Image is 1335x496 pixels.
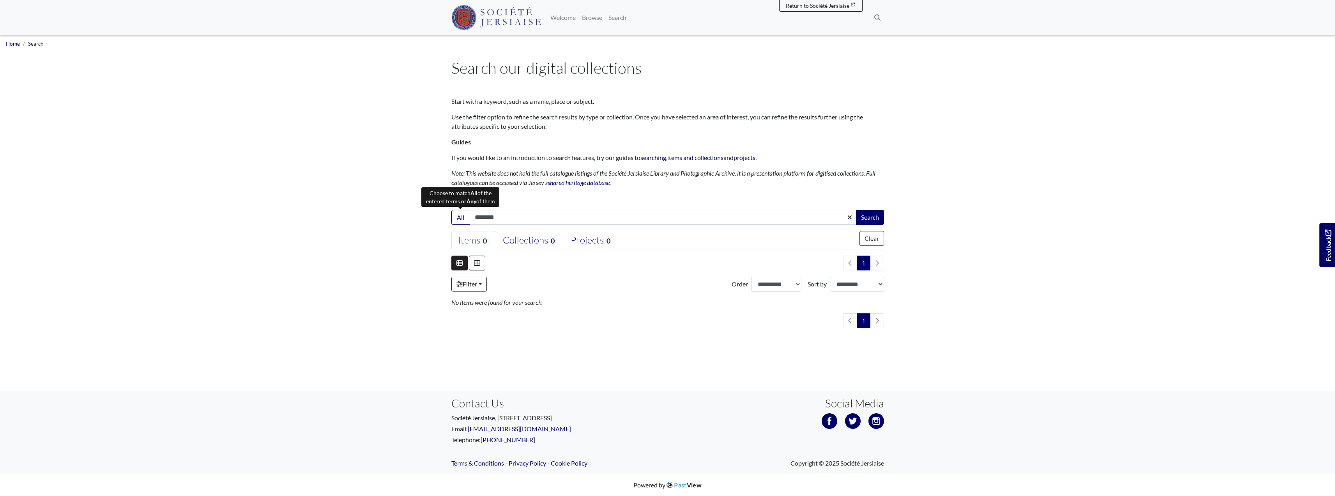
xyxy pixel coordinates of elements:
[509,459,546,467] a: Privacy Policy
[843,313,857,328] li: Previous page
[548,235,557,246] span: 0
[857,313,870,328] span: Goto page 1
[458,235,490,246] div: Items
[551,459,587,467] a: Cookie Policy
[856,210,884,225] button: Search
[548,179,610,186] a: shared heritage database
[571,235,613,246] div: Projects
[6,41,20,47] a: Home
[467,198,476,204] strong: Any
[840,313,884,328] nav: pagination
[547,10,579,25] a: Welcome
[734,154,755,161] a: projects
[451,435,662,444] p: Telephone:
[732,279,748,289] label: Order
[503,235,557,246] div: Collections
[28,41,44,47] span: Search
[480,235,490,246] span: 0
[605,10,629,25] a: Search
[667,154,723,161] a: items and collections
[451,169,875,186] em: Note: This website does not hold the full catalogue listings of the Société Jersiaise Library and...
[468,425,571,432] a: [EMAIL_ADDRESS][DOMAIN_NAME]
[859,231,884,246] button: Clear
[687,481,702,489] span: View
[451,5,541,30] img: Société Jersiaise
[451,299,543,306] em: No items were found for your search.
[451,459,504,467] a: Terms & Conditions
[1323,229,1333,261] span: Feedback
[825,397,884,410] h3: Social Media
[633,480,702,490] div: Powered by
[1319,223,1335,267] a: Would you like to provide feedback?
[451,3,541,32] a: Société Jersiaise logo
[808,279,827,289] label: Sort by
[421,187,499,207] div: Choose to match of the entered terms or of them
[451,413,662,423] p: Société Jersiaise, [STREET_ADDRESS]
[451,210,470,225] button: All
[604,235,613,246] span: 0
[840,256,884,270] nav: pagination
[451,424,662,434] p: Email:
[470,190,477,196] strong: All
[451,112,884,131] p: Use the filter option to refine the search results by type or collection. Once you have selected ...
[640,154,666,161] a: searching
[451,97,884,106] p: Start with a keyword, such as a name, place or subject.
[665,481,702,489] a: PastView
[451,59,884,77] h1: Search our digital collections
[579,10,605,25] a: Browse
[481,436,535,443] a: [PHONE_NUMBER]
[790,459,884,468] span: Copyright © 2025 Société Jersiaise
[674,481,702,489] span: Past
[857,256,870,270] span: Goto page 1
[786,2,849,9] span: Return to Société Jersiaise
[843,256,857,270] li: Previous page
[451,153,884,162] p: If you would like to an introduction to search features, try our guides to , and .
[451,138,471,146] strong: Guides
[451,397,662,410] h3: Contact Us
[451,277,487,292] a: Filter
[470,210,857,225] input: Enter one or more search terms...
